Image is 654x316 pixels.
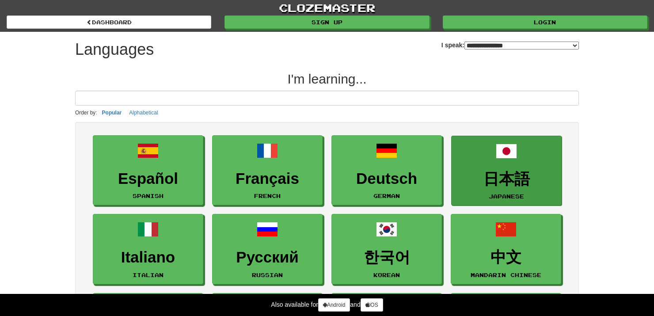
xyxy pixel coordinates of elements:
h3: Deutsch [336,170,437,187]
a: dashboard [7,15,211,29]
a: Login [443,15,647,29]
a: 한국어Korean [331,214,442,284]
small: Italian [133,272,163,278]
button: Alphabetical [126,108,160,118]
small: Korean [373,272,400,278]
small: Order by: [75,110,97,116]
a: EspañolSpanish [93,135,203,206]
h3: Italiano [98,249,198,266]
select: I speak: [464,42,579,49]
h3: 日本語 [456,171,557,188]
small: French [254,193,281,199]
h3: 한국어 [336,249,437,266]
small: Spanish [133,193,163,199]
h3: 中文 [456,249,556,266]
h2: I'm learning... [75,72,579,86]
h1: Languages [75,41,154,58]
a: FrançaisFrench [212,135,323,206]
a: 中文Mandarin Chinese [451,214,561,284]
a: РусскийRussian [212,214,323,284]
h3: Русский [217,249,318,266]
small: Mandarin Chinese [471,272,541,278]
h3: Français [217,170,318,187]
a: Sign up [224,15,429,29]
small: German [373,193,400,199]
a: Android [318,298,350,312]
button: Popular [99,108,125,118]
a: iOS [361,298,383,312]
label: I speak: [441,41,579,49]
a: ItalianoItalian [93,214,203,284]
h3: Español [98,170,198,187]
a: 日本語Japanese [451,136,562,206]
small: Russian [252,272,283,278]
small: Japanese [489,193,524,199]
a: DeutschGerman [331,135,442,206]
